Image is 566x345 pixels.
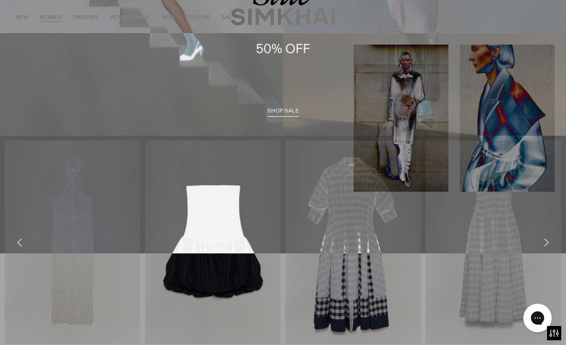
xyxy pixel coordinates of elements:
[231,8,335,26] a: SIMKHAI
[73,7,99,28] a: DRESSES
[492,8,511,27] a: Go to the account page
[16,7,28,28] a: NEW
[519,300,557,336] iframe: Gorgias live chat messenger
[110,7,150,28] a: ACCESSORIES
[162,7,174,28] a: MEN
[472,8,491,27] a: Open search modal
[546,12,555,21] span: 0
[40,7,62,28] a: WOMEN
[532,8,551,27] a: Open cart modal
[444,7,469,28] button: USD $
[185,7,210,28] a: EXPLORE
[221,7,236,28] a: SALE
[512,8,531,27] a: Wishlist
